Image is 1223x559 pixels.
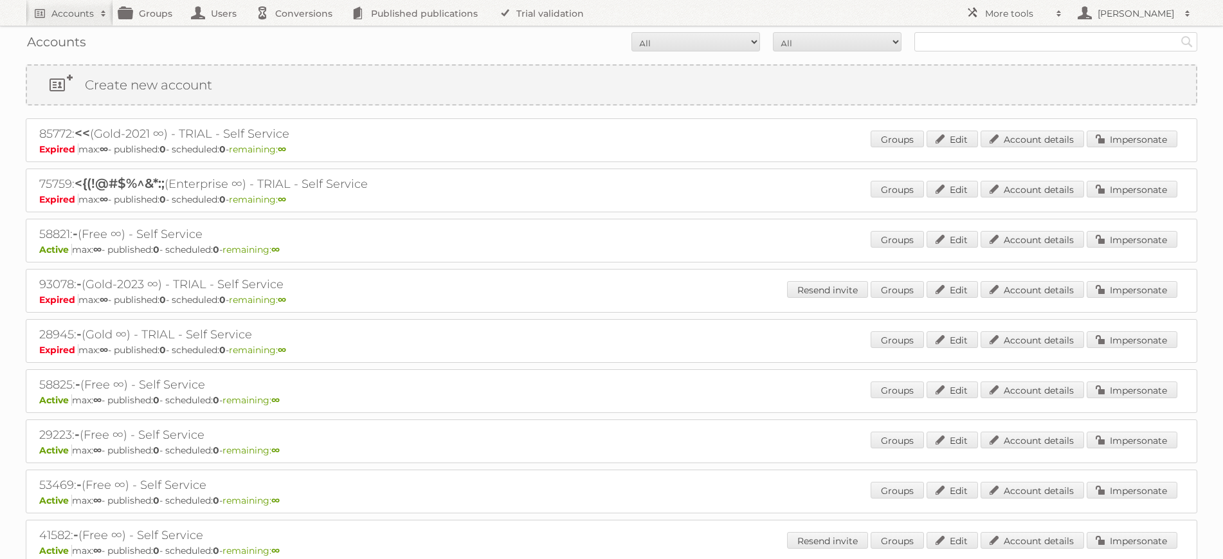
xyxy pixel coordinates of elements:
a: Impersonate [1087,231,1177,248]
strong: ∞ [100,143,108,155]
span: - [77,477,82,492]
a: Impersonate [1087,131,1177,147]
a: Groups [871,231,924,248]
h2: Accounts [51,7,94,20]
p: max: - published: - scheduled: - [39,244,1184,255]
a: Resend invite [787,281,868,298]
a: Account details [981,181,1084,197]
strong: ∞ [278,294,286,306]
span: Active [39,495,72,506]
strong: 0 [213,495,219,506]
strong: 0 [159,294,166,306]
input: Search [1177,32,1197,51]
strong: ∞ [93,545,102,556]
span: - [75,376,80,392]
a: Edit [927,231,978,248]
p: max: - published: - scheduled: - [39,143,1184,155]
p: max: - published: - scheduled: - [39,344,1184,356]
strong: 0 [213,394,219,406]
strong: 0 [153,244,159,255]
span: Active [39,244,72,255]
span: remaining: [222,495,280,506]
h2: 28945: (Gold ∞) - TRIAL - Self Service [39,326,489,343]
a: Edit [927,281,978,298]
h2: [PERSON_NAME] [1094,7,1178,20]
strong: ∞ [93,394,102,406]
h2: 58821: (Free ∞) - Self Service [39,226,489,243]
strong: 0 [219,194,226,205]
span: <{(!@#$%^&*:; [75,176,165,191]
span: << [75,125,90,141]
span: - [75,426,80,442]
a: Impersonate [1087,331,1177,348]
strong: ∞ [271,444,280,456]
h2: 41582: (Free ∞) - Self Service [39,527,489,544]
strong: ∞ [271,244,280,255]
a: Create new account [27,66,1196,104]
strong: 0 [159,194,166,205]
span: - [73,527,78,542]
a: Groups [871,381,924,398]
h2: 29223: (Free ∞) - Self Service [39,426,489,443]
a: Groups [871,181,924,197]
a: Impersonate [1087,482,1177,499]
a: Account details [981,532,1084,549]
span: remaining: [229,344,286,356]
p: max: - published: - scheduled: - [39,394,1184,406]
strong: ∞ [100,294,108,306]
h2: 85772: (Gold-2021 ∞) - TRIAL - Self Service [39,125,489,142]
strong: 0 [159,344,166,356]
a: Account details [981,482,1084,499]
a: Groups [871,432,924,448]
strong: 0 [153,394,159,406]
h2: 58825: (Free ∞) - Self Service [39,376,489,393]
strong: 0 [159,143,166,155]
a: Impersonate [1087,181,1177,197]
span: Expired [39,194,78,205]
a: Account details [981,331,1084,348]
span: remaining: [222,394,280,406]
a: Edit [927,131,978,147]
span: - [77,326,82,342]
span: - [77,276,82,291]
strong: 0 [219,143,226,155]
p: max: - published: - scheduled: - [39,495,1184,506]
strong: 0 [213,444,219,456]
span: Active [39,545,72,556]
strong: 0 [219,294,226,306]
span: remaining: [222,444,280,456]
strong: 0 [153,495,159,506]
span: Active [39,444,72,456]
span: - [73,226,78,241]
a: Account details [981,432,1084,448]
span: remaining: [222,545,280,556]
a: Account details [981,231,1084,248]
a: Resend invite [787,532,868,549]
a: Impersonate [1087,381,1177,398]
span: Expired [39,344,78,356]
strong: ∞ [278,194,286,205]
span: Expired [39,143,78,155]
p: max: - published: - scheduled: - [39,194,1184,205]
a: Edit [927,381,978,398]
a: Edit [927,532,978,549]
strong: ∞ [278,143,286,155]
h2: 53469: (Free ∞) - Self Service [39,477,489,493]
a: Edit [927,482,978,499]
h2: 75759: (Enterprise ∞) - TRIAL - Self Service [39,176,489,192]
strong: 0 [153,444,159,456]
span: remaining: [222,244,280,255]
a: Edit [927,181,978,197]
h2: 93078: (Gold-2023 ∞) - TRIAL - Self Service [39,276,489,293]
span: Expired [39,294,78,306]
strong: ∞ [100,344,108,356]
a: Edit [927,331,978,348]
h2: More tools [985,7,1049,20]
a: Impersonate [1087,532,1177,549]
a: Groups [871,281,924,298]
span: remaining: [229,294,286,306]
strong: ∞ [271,394,280,406]
strong: ∞ [93,244,102,255]
strong: 0 [153,545,159,556]
strong: ∞ [278,344,286,356]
